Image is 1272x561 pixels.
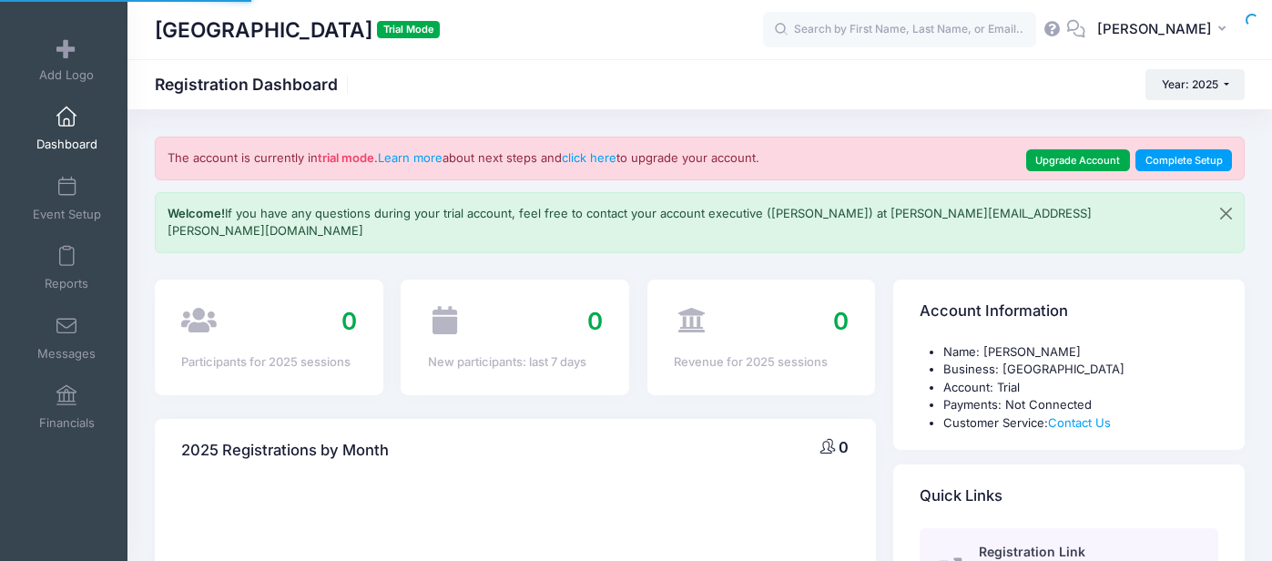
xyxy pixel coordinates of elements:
span: Financials [39,416,95,432]
li: Account: Trial [943,379,1218,397]
button: Year: 2025 [1145,69,1245,100]
a: Reports [24,236,110,300]
h1: [GEOGRAPHIC_DATA] [155,9,440,51]
h4: 2025 Registrations by Month [181,424,389,476]
div: New participants: last 7 days [428,353,603,372]
span: Event Setup [33,207,101,222]
a: Add Logo [24,27,110,91]
h4: Account Information [920,285,1068,337]
span: Registration Link [979,544,1085,559]
li: Business: [GEOGRAPHIC_DATA] [943,361,1218,379]
span: Year: 2025 [1162,77,1218,91]
a: Event Setup [24,167,110,230]
span: Messages [37,346,96,362]
span: 0 [341,307,357,335]
div: Participants for 2025 sessions [181,353,356,372]
span: Dashboard [36,138,97,153]
a: Upgrade Account [1026,149,1130,171]
strong: trial mode [318,150,374,165]
a: Contact Us [1048,415,1111,430]
a: Complete Setup [1135,149,1232,171]
li: Payments: Not Connected [943,396,1218,414]
b: Welcome! [168,206,225,220]
span: Trial Mode [377,21,440,38]
a: Dashboard [24,97,110,160]
button: Close [1208,193,1244,235]
a: Messages [24,306,110,370]
li: Customer Service: [943,414,1218,433]
p: If you have any questions during your trial account, feel free to contact your account executive ... [168,205,1179,240]
h4: Quick Links [920,471,1002,523]
span: Reports [45,277,88,292]
div: The account is currently in . about next steps and to upgrade your account. [155,137,1245,180]
li: Name: [PERSON_NAME] [943,343,1218,362]
button: [PERSON_NAME] [1085,9,1245,51]
span: [PERSON_NAME] [1097,19,1212,39]
input: Search by First Name, Last Name, or Email... [763,12,1036,48]
div: Revenue for 2025 sessions [674,353,849,372]
span: 0 [839,438,849,456]
a: Learn more [378,150,443,165]
a: Financials [24,375,110,439]
span: Add Logo [39,67,94,83]
h1: Registration Dashboard [155,75,353,94]
a: click here [562,150,616,165]
span: 0 [587,307,603,335]
span: 0 [833,307,849,335]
